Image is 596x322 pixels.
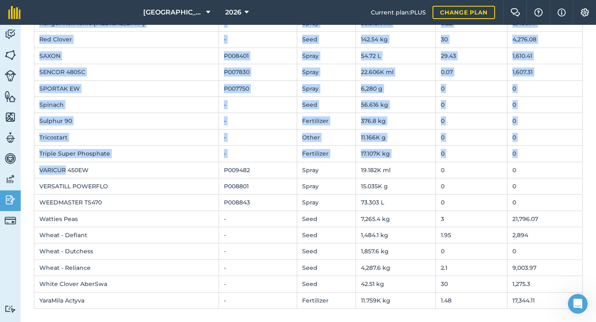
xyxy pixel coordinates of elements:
[297,64,356,80] td: Spray
[356,292,436,308] td: 11.759K kg
[219,260,297,276] td: -
[356,80,436,96] td: 6,280 g
[435,195,507,211] td: 0
[5,28,16,41] img: svg+xml;base64,PD94bWwgdmVyc2lvbj0iMS4wIiBlbmNvZGluZz0idXRmLTgiPz4KPCEtLSBHZW5lcmF0b3I6IEFkb2JlIE...
[356,96,436,113] td: 56.616 kg
[534,8,543,17] img: A question mark icon
[30,23,159,122] div: Hi - can you check my [PERSON_NAME]?I had split the paddock but then we decided not too so we put...
[219,195,297,211] td: P008843
[356,260,436,276] td: 4,287.6 kg
[435,243,507,260] td: 0
[356,129,436,145] td: 11.166K g
[507,96,583,113] td: 0
[219,276,297,292] td: -
[356,146,436,162] td: 17.107K kg
[53,259,59,265] button: Start recording
[356,211,436,227] td: 7,265.4 kg
[507,276,583,292] td: 1,275.3
[5,132,16,144] img: svg+xml;base64,PD94bWwgdmVyc2lvbj0iMS4wIiBlbmNvZGluZz0idXRmLTgiPz4KPCEtLSBHZW5lcmF0b3I6IEFkb2JlIE...
[356,178,436,194] td: 15.035K g
[507,178,583,194] td: 0
[34,243,219,260] td: Wheat - Dutchess
[34,211,219,227] td: Watties Peas
[219,146,297,162] td: -
[507,162,583,178] td: 0
[26,259,33,265] button: Emoji picker
[297,292,356,308] td: Fertilizer
[5,194,16,206] img: svg+xml;base64,PD94bWwgdmVyc2lvbj0iMS4wIiBlbmNvZGluZz0idXRmLTgiPz4KPCEtLSBHZW5lcmF0b3I6IEFkb2JlIE...
[34,227,219,243] td: Wheat - Defiant
[435,276,507,292] td: 30
[297,162,356,178] td: Spray
[20,179,42,185] b: [DATE]
[13,259,19,265] button: Upload attachment
[356,48,436,64] td: 54.72 L
[297,211,356,227] td: Seed
[297,178,356,194] td: Spray
[24,5,37,18] img: Profile image for Operator
[219,178,297,194] td: P008801
[13,150,79,165] b: [EMAIL_ADDRESS][DOMAIN_NAME]
[142,255,155,269] button: Send a message…
[219,64,297,80] td: P007830
[435,48,507,64] td: 29.43
[30,206,159,273] div: Hi - could you also have a look at the yield report for 2026 - it is showing wheat tonnage for [P...
[371,8,426,17] span: Current plan : PLUS
[507,195,583,211] td: 0
[5,70,16,82] img: svg+xml;base64,PD94bWwgdmVyc2lvbj0iMS4wIiBlbmNvZGluZz0idXRmLTgiPz4KPCEtLSBHZW5lcmF0b3I6IEFkb2JlIE...
[5,3,21,19] button: go back
[435,260,507,276] td: 2.1
[507,80,583,96] td: 0
[356,162,436,178] td: 19.182K ml
[143,7,203,17] span: [GEOGRAPHIC_DATA]
[219,31,297,48] td: -
[145,3,160,18] div: Close
[7,129,159,207] div: Operator says…
[356,227,436,243] td: 1,484.1 kg
[34,195,219,211] td: WEEDMASTER TS470
[7,206,159,283] div: Matthew says…
[5,152,16,165] img: svg+xml;base64,PD94bWwgdmVyc2lvbj0iMS4wIiBlbmNvZGluZz0idXRmLTgiPz4KPCEtLSBHZW5lcmF0b3I6IEFkb2JlIE...
[34,146,219,162] td: Triple Super Phosphate
[435,96,507,113] td: 0
[130,3,145,19] button: Home
[34,129,219,145] td: Tricostart
[5,90,16,103] img: svg+xml;base64,PHN2ZyB4bWxucz0iaHR0cDovL3d3dy53My5vcmcvMjAwMC9zdmciIHdpZHRoPSI1NiIgaGVpZ2h0PSI2MC...
[435,31,507,48] td: 30
[219,129,297,145] td: -
[219,48,297,64] td: P008401
[219,227,297,243] td: -
[219,211,297,227] td: -
[34,162,219,178] td: VARICUR 450EW
[510,8,520,17] img: Two speech bubbles overlapping with the left bubble in the forefront
[435,162,507,178] td: 0
[225,7,241,17] span: 2026
[34,260,219,276] td: Wheat - Reliance
[297,260,356,276] td: Seed
[297,243,356,260] td: Seed
[297,80,356,96] td: Spray
[34,292,219,308] td: YaraMila Actyva
[34,80,219,96] td: SPORTAK EW
[507,227,583,243] td: 2,894
[435,211,507,227] td: 3
[5,49,16,61] img: svg+xml;base64,PHN2ZyB4bWxucz0iaHR0cDovL3d3dy53My5vcmcvMjAwMC9zdmciIHdpZHRoPSI1NiIgaGVpZ2h0PSI2MC...
[5,173,16,185] img: svg+xml;base64,PD94bWwgdmVyc2lvbj0iMS4wIiBlbmNvZGluZz0idXRmLTgiPz4KPCEtLSBHZW5lcmF0b3I6IEFkb2JlIE...
[297,96,356,113] td: Seed
[34,178,219,194] td: VERSATILL POWERFLO
[507,146,583,162] td: 0
[507,292,583,308] td: 17,344.11
[507,113,583,129] td: 0
[34,64,219,80] td: SENCOR 480SC
[297,146,356,162] td: Fertilizer
[297,129,356,145] td: Other
[297,195,356,211] td: Spray
[219,292,297,308] td: -
[435,80,507,96] td: 0
[507,243,583,260] td: 0
[5,215,16,226] img: svg+xml;base64,PD94bWwgdmVyc2lvbj0iMS4wIiBlbmNvZGluZz0idXRmLTgiPz4KPCEtLSBHZW5lcmF0b3I6IEFkb2JlIE...
[13,170,129,186] div: The team will be back 🕒
[7,241,159,255] textarea: Message…
[39,259,46,265] button: Gif picker
[580,8,590,17] img: A cog icon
